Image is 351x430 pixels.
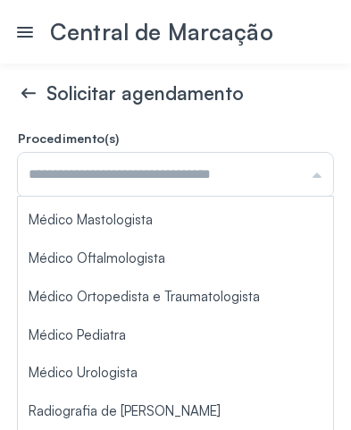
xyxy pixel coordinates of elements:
span: Procedimento(s) [18,131,120,146]
li: Médico Pediatra [18,316,333,355]
li: Médico Ortopedista e Traumatologista [18,278,333,316]
li: Médico Mastologista [18,201,333,240]
li: Médico Urologista [18,354,333,392]
div: Central de Marcação [50,18,337,46]
li: Médico Oftalmologista [18,240,333,278]
span: Solicitar agendamento [46,81,244,105]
